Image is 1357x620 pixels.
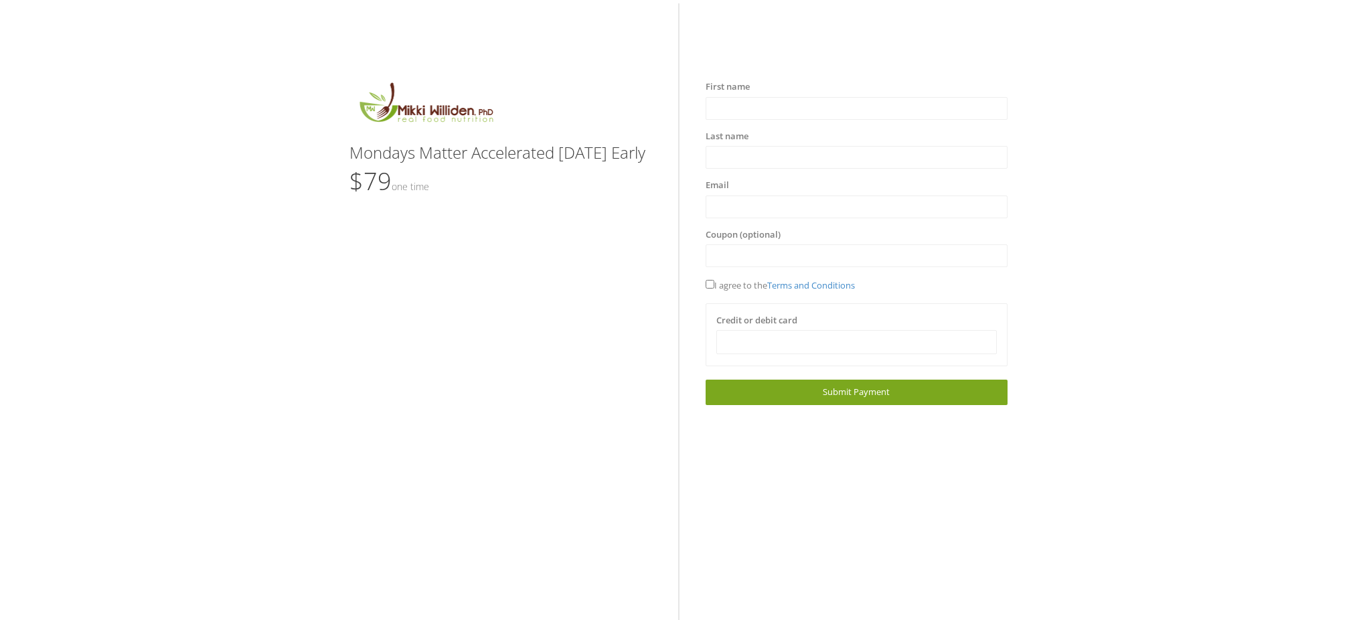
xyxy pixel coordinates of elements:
[767,279,855,291] a: Terms and Conditions
[706,80,750,94] label: First name
[349,144,652,161] h3: Mondays Matter Accelerated [DATE] Early
[349,80,502,131] img: MikkiLogoMain.png
[392,180,429,193] small: One time
[725,337,989,348] iframe: Secure card payment input frame
[716,314,797,327] label: Credit or debit card
[706,228,781,242] label: Coupon (optional)
[706,179,729,192] label: Email
[823,386,890,398] span: Submit Payment
[706,380,1008,404] a: Submit Payment
[349,165,429,198] span: $79
[706,279,855,291] span: I agree to the
[706,130,748,143] label: Last name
